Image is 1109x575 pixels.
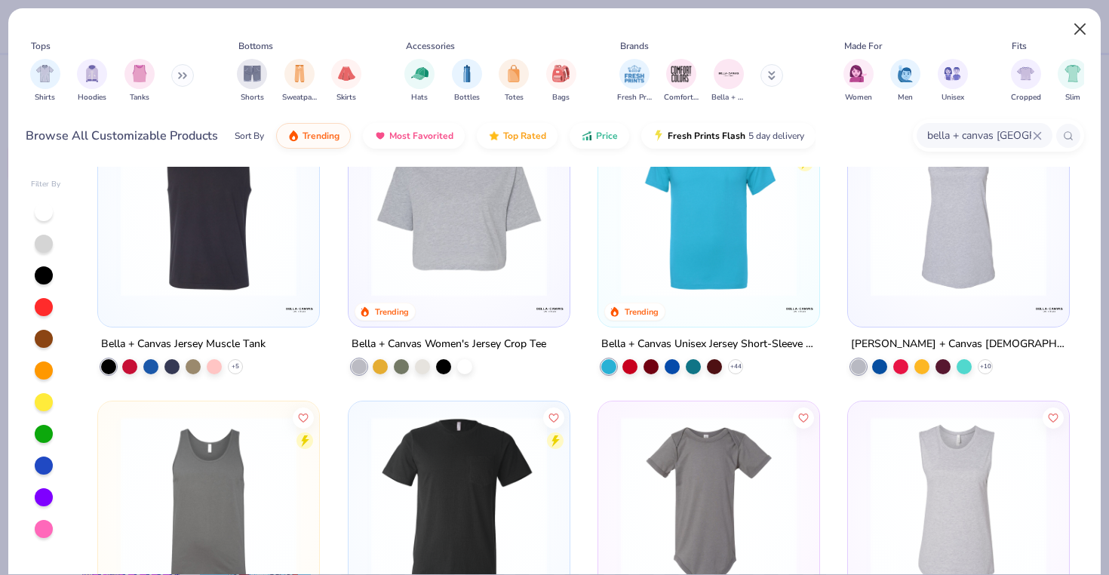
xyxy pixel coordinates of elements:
div: Bella + Canvas Jersey Muscle Tank [101,335,266,354]
img: Bella + Canvas Image [717,63,740,85]
button: Top Rated [477,123,558,149]
div: filter for Fresh Prints [617,59,652,103]
span: Shorts [241,92,264,103]
img: 10a0a8bf-8f21-4ecd-81c8-814f1e31d243 [613,121,804,297]
span: Comfort Colors [664,92,699,103]
div: filter for Totes [499,59,529,103]
button: filter button [890,59,920,103]
img: Hats Image [411,65,429,82]
button: Price [570,123,629,149]
div: filter for Bags [546,59,576,103]
div: Accessories [406,39,455,53]
div: Fits [1012,39,1027,53]
img: Cropped Image [1017,65,1034,82]
button: Close [1066,15,1095,44]
span: Bottles [454,92,480,103]
span: Price [596,130,618,142]
span: Unisex [942,92,964,103]
div: Tops [31,39,51,53]
img: Tanks Image [131,65,148,82]
span: Bags [552,92,570,103]
div: filter for Cropped [1011,59,1041,103]
span: Top Rated [503,130,546,142]
span: Sweatpants [282,92,317,103]
button: filter button [77,59,107,103]
div: Made For [844,39,882,53]
span: + 10 [980,362,991,371]
span: 5 day delivery [748,128,804,145]
img: Unisex Image [944,65,961,82]
img: Hoodies Image [84,65,100,82]
img: Shorts Image [244,65,261,82]
div: filter for Unisex [938,59,968,103]
button: filter button [30,59,60,103]
div: filter for Comfort Colors [664,59,699,103]
input: Try "T-Shirt" [926,127,1033,144]
img: Totes Image [505,65,522,82]
img: flash.gif [653,130,665,142]
div: filter for Hats [404,59,435,103]
span: Cropped [1011,92,1041,103]
button: filter button [452,59,482,103]
img: Shirts Image [36,65,54,82]
button: filter button [237,59,267,103]
div: filter for Sweatpants [282,59,317,103]
button: filter button [124,59,155,103]
span: + 44 [730,362,741,371]
img: Sweatpants Image [291,65,308,82]
div: Bella + Canvas Unisex Jersey Short-Sleeve T-Shirt [601,335,816,354]
div: filter for Bella + Canvas [711,59,746,103]
img: Women Image [849,65,867,82]
button: filter button [1011,59,1041,103]
button: filter button [664,59,699,103]
button: Like [1043,407,1064,429]
img: Fresh Prints Image [623,63,646,85]
span: Men [898,92,913,103]
span: Shirts [35,92,55,103]
div: filter for Bottles [452,59,482,103]
span: Trending [303,130,339,142]
button: filter button [546,59,576,103]
img: f8368540-1c17-41b5-a2fe-f968675bffdf [364,121,554,297]
div: filter for Shorts [237,59,267,103]
img: Bella + Canvas logo [285,294,315,324]
img: Slim Image [1064,65,1081,82]
img: Bella + Canvas logo [785,294,815,324]
button: Trending [276,123,351,149]
span: Skirts [336,92,356,103]
span: Slim [1065,92,1080,103]
div: filter for Men [890,59,920,103]
span: Hoodies [78,92,106,103]
img: 7d1bb4d3-9e5d-4bb7-8c95-17c1425afd69 [863,121,1054,297]
img: Skirts Image [338,65,355,82]
img: d990bd2d-58ce-439d-bb43-80a03a757bde [113,121,304,297]
div: filter for Slim [1058,59,1088,103]
img: Men Image [897,65,914,82]
img: Bottles Image [459,65,475,82]
button: filter button [331,59,361,103]
img: Bella + Canvas logo [1034,294,1064,324]
button: filter button [1058,59,1088,103]
div: Browse All Customizable Products [26,127,218,145]
div: Brands [620,39,649,53]
span: Totes [505,92,524,103]
div: filter for Skirts [331,59,361,103]
img: Bella + Canvas logo [535,294,565,324]
button: Like [293,407,314,429]
button: filter button [843,59,874,103]
div: Bella + Canvas Women's Jersey Crop Tee [352,335,546,354]
span: Women [845,92,872,103]
img: Comfort Colors Image [670,63,693,85]
div: filter for Women [843,59,874,103]
div: Sort By [235,129,264,143]
button: filter button [282,59,317,103]
div: Bottoms [238,39,273,53]
div: filter for Shirts [30,59,60,103]
button: filter button [711,59,746,103]
span: Tanks [130,92,149,103]
img: Bags Image [552,65,569,82]
span: Bella + Canvas [711,92,746,103]
span: Most Favorited [389,130,453,142]
img: trending.gif [287,130,300,142]
span: Hats [411,92,428,103]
